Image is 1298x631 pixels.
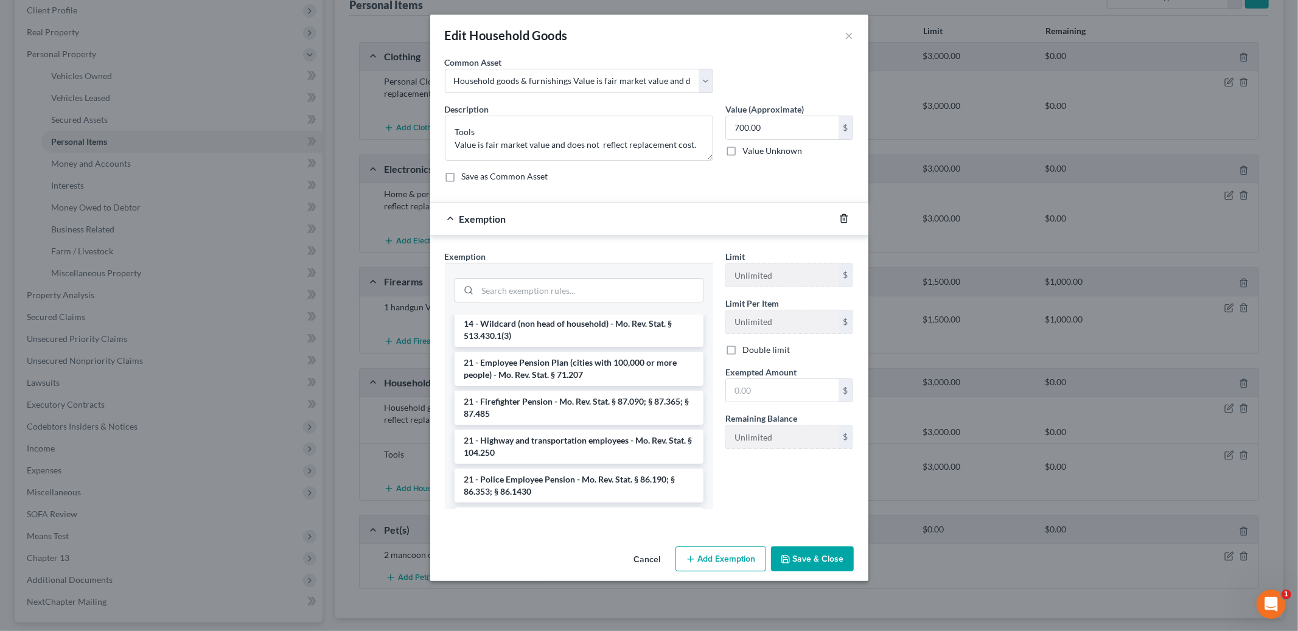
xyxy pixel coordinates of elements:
[478,279,703,302] input: Search exemption rules...
[725,412,797,425] label: Remaining Balance
[455,507,703,529] li: 21 - Public Employee Retirement - Mo. Rev. Stat. § 70.695
[845,28,854,43] button: ×
[839,425,853,448] div: $
[726,379,839,402] input: 0.00
[445,27,568,44] div: Edit Household Goods
[624,548,671,572] button: Cancel
[839,310,853,333] div: $
[1282,590,1291,599] span: 1
[839,116,853,139] div: $
[445,251,486,262] span: Exemption
[725,367,797,377] span: Exempted Amount
[462,170,548,183] label: Save as Common Asset
[839,263,853,287] div: $
[455,469,703,503] li: 21 - Police Employee Pension - Mo. Rev. Stat. § 86.190; § 86.353; § 86.1430
[459,213,506,225] span: Exemption
[771,546,854,572] button: Save & Close
[726,425,839,448] input: --
[725,297,779,310] label: Limit Per Item
[726,116,839,139] input: 0.00
[455,313,703,347] li: 14 - Wildcard (non head of household) - Mo. Rev. Stat. § 513.430.1(3)
[455,352,703,386] li: 21 - Employee Pension Plan (cities with 100,000 or more people) - Mo. Rev. Stat. § 71.207
[726,310,839,333] input: --
[725,103,804,116] label: Value (Approximate)
[455,391,703,425] li: 21 - Firefighter Pension - Mo. Rev. Stat. § 87.090; § 87.365; § 87.485
[726,263,839,287] input: --
[445,104,489,114] span: Description
[839,379,853,402] div: $
[742,145,802,157] label: Value Unknown
[445,56,502,69] label: Common Asset
[675,546,766,572] button: Add Exemption
[1257,590,1286,619] iframe: Intercom live chat
[742,344,790,356] label: Double limit
[725,251,745,262] span: Limit
[455,430,703,464] li: 21 - Highway and transportation employees - Mo. Rev. Stat. § 104.250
